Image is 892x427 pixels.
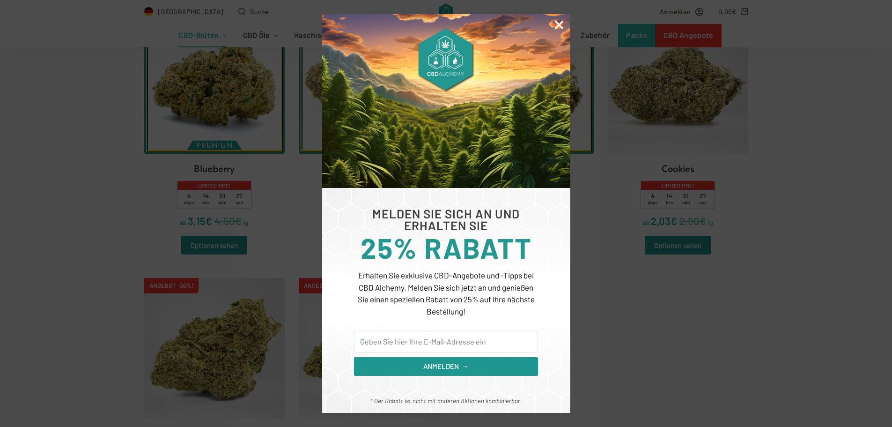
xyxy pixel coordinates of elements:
[354,331,538,352] input: Geben Sie hier Ihre E-Mail-Adresse ein
[354,270,538,317] p: Erhalten Sie exklusive CBD-Angebote und -Tipps bei CBD Alchemy. Melden Sie sich jetzt an und geni...
[354,233,538,262] h3: 25% RABATT
[354,208,538,231] h6: MELDEN SIE SICH AN UND ERHALTEN SIE
[354,357,538,376] button: ANMELDEN →
[370,397,522,405] em: * Der Rabatt ist nicht mit anderen Aktionen kombinierbar.
[553,19,565,31] a: Close
[423,361,469,372] span: ANMELDEN →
